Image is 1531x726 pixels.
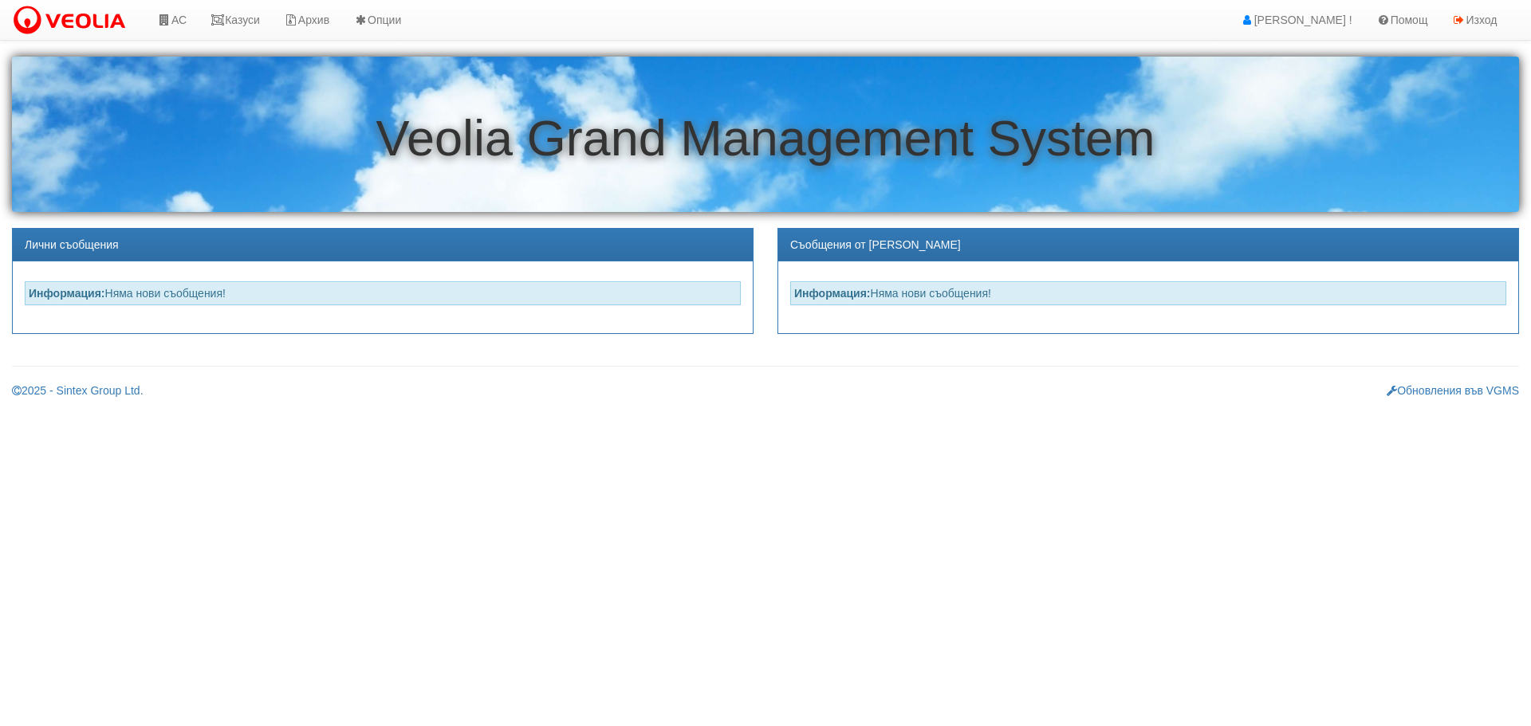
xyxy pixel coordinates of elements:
div: Съобщения от [PERSON_NAME] [778,229,1518,261]
div: Лични съобщения [13,229,753,261]
img: VeoliaLogo.png [12,4,133,37]
a: Обновления във VGMS [1387,384,1519,397]
strong: Информация: [29,287,105,300]
a: 2025 - Sintex Group Ltd. [12,384,144,397]
strong: Информация: [794,287,871,300]
div: Няма нови съобщения! [790,281,1506,305]
h1: Veolia Grand Management System [12,111,1519,166]
div: Няма нови съобщения! [25,281,741,305]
